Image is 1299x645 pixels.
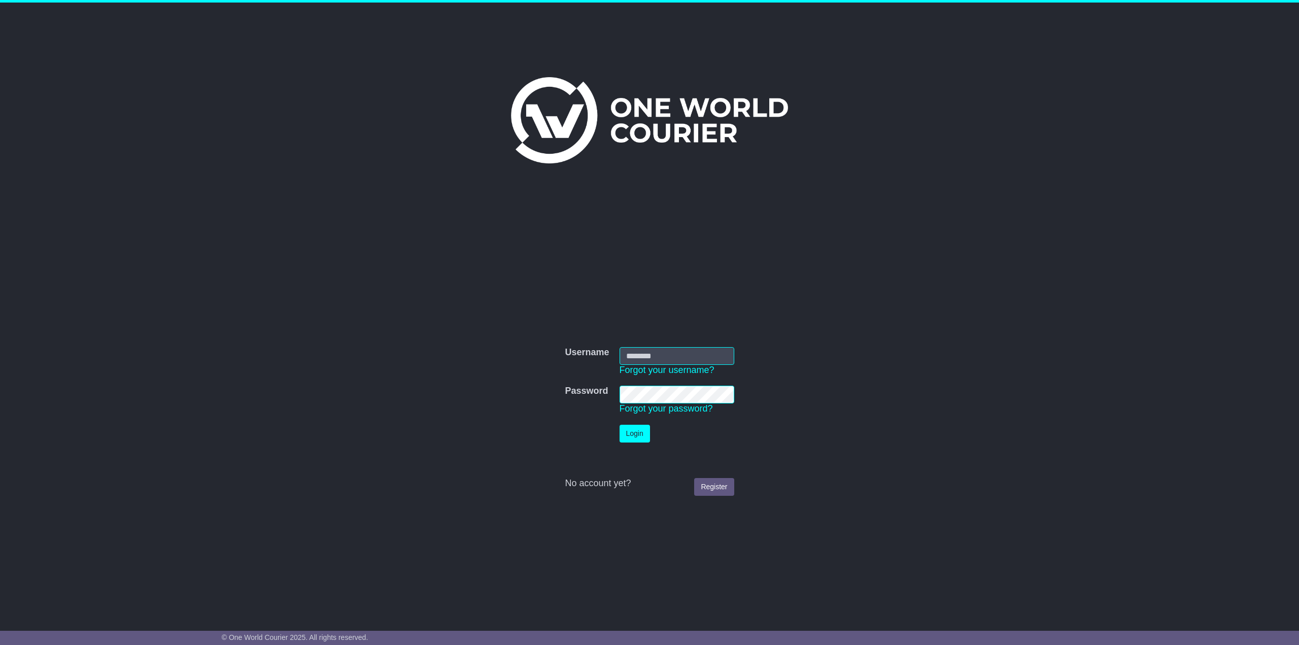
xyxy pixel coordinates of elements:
[565,478,734,489] div: No account yet?
[565,386,608,397] label: Password
[694,478,734,496] a: Register
[511,77,788,163] img: One World
[222,633,368,641] span: © One World Courier 2025. All rights reserved.
[565,347,609,358] label: Username
[620,365,714,375] a: Forgot your username?
[620,425,650,443] button: Login
[620,403,713,414] a: Forgot your password?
